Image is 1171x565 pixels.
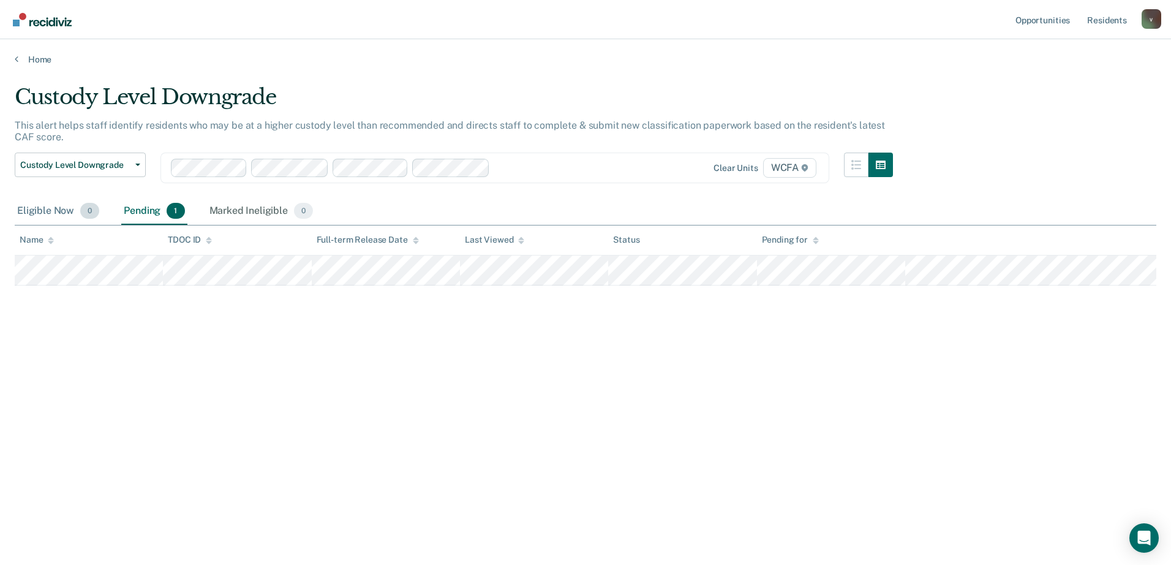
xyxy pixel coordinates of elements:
button: Custody Level Downgrade [15,153,146,177]
div: Eligible Now0 [15,198,102,225]
div: Pending1 [121,198,187,225]
div: Marked Ineligible0 [207,198,316,225]
div: Full-term Release Date [317,235,419,245]
span: 1 [167,203,184,219]
div: TDOC ID [168,235,212,245]
div: Clear units [714,163,758,173]
div: Pending for [762,235,819,245]
button: Profile dropdown button [1142,9,1161,29]
a: Home [15,54,1156,65]
div: v [1142,9,1161,29]
div: Last Viewed [465,235,524,245]
div: Custody Level Downgrade [15,85,893,119]
div: Name [20,235,54,245]
span: 0 [294,203,313,219]
span: 0 [80,203,99,219]
p: This alert helps staff identify residents who may be at a higher custody level than recommended a... [15,119,885,143]
div: Status [613,235,639,245]
span: Custody Level Downgrade [20,160,130,170]
div: Open Intercom Messenger [1129,523,1159,553]
span: WCFA [763,158,816,178]
img: Recidiviz [13,13,72,26]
